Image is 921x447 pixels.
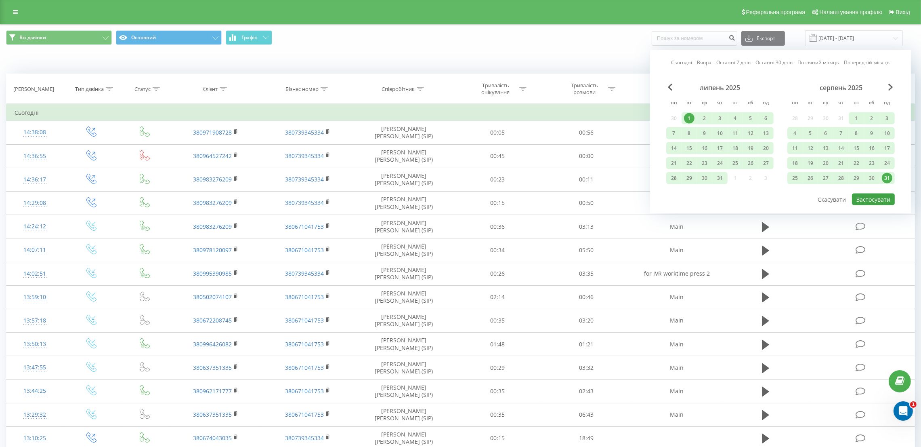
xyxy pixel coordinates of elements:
div: 7 [836,128,846,139]
abbr: середа [820,97,832,110]
td: 03:32 [542,356,631,380]
div: вт 26 серп 2025 р. [803,172,818,184]
div: Статус [134,86,151,93]
div: 18 [790,158,800,169]
div: сб 26 лип 2025 р. [743,157,758,169]
div: 31 [882,173,892,183]
div: 31 [715,173,725,183]
div: 20 [820,158,831,169]
td: 00:26 [453,262,542,285]
td: 05:50 [542,238,631,262]
a: Попередній місяць [844,59,890,66]
abbr: вівторок [804,97,816,110]
a: 380671041753 [285,364,324,371]
div: 14:29:08 [15,195,55,211]
div: 29 [851,173,862,183]
td: Main [631,309,723,332]
div: ср 6 серп 2025 р. [818,127,833,139]
div: вт 1 лип 2025 р. [682,112,697,124]
div: 4 [730,113,741,124]
div: 15 [851,143,862,154]
div: 10 [882,128,892,139]
div: 16 [866,143,877,154]
td: for IVR worktime press 2 [631,262,723,285]
div: нд 31 серп 2025 р. [879,172,895,184]
div: вт 19 серп 2025 р. [803,157,818,169]
div: сб 23 серп 2025 р. [864,157,879,169]
button: Всі дзвінки [6,30,112,45]
div: пт 11 лип 2025 р. [728,127,743,139]
td: 00:36 [453,215,542,238]
div: 11 [790,143,800,154]
div: 4 [790,128,800,139]
div: пн 28 лип 2025 р. [666,172,682,184]
div: сб 30 серп 2025 р. [864,172,879,184]
div: 8 [684,128,694,139]
a: 380964527242 [193,152,232,160]
a: Поточний місяць [798,59,839,66]
div: сб 9 серп 2025 р. [864,127,879,139]
td: Сьогодні [6,105,915,121]
div: вт 29 лип 2025 р. [682,172,697,184]
div: 11 [730,128,741,139]
td: Main [631,403,723,426]
div: 13:47:55 [15,360,55,375]
div: 1 [851,113,862,124]
a: Вчора [697,59,712,66]
div: 20 [761,143,771,154]
a: 380671041753 [285,411,324,418]
a: 380672208745 [193,316,232,324]
span: Previous Month [668,84,673,91]
div: 14:24:12 [15,219,55,234]
div: пн 7 лип 2025 р. [666,127,682,139]
div: нд 3 серп 2025 р. [879,112,895,124]
div: пт 25 лип 2025 р. [728,157,743,169]
div: пт 4 лип 2025 р. [728,112,743,124]
div: 25 [790,173,800,183]
a: 380671041753 [285,340,324,348]
div: 9 [699,128,710,139]
td: [PERSON_NAME] [PERSON_NAME] (SIP) [354,333,453,356]
td: 00:35 [453,403,542,426]
div: 10 [715,128,725,139]
td: [PERSON_NAME] [PERSON_NAME] (SIP) [354,309,453,332]
td: 00:11 [542,168,631,191]
td: [PERSON_NAME] [PERSON_NAME] (SIP) [354,168,453,191]
abbr: п’ятниця [729,97,741,110]
a: 380739345334 [285,175,324,183]
td: Main [631,238,723,262]
div: 26 [745,158,756,169]
a: 380671041753 [285,223,324,230]
abbr: четвер [714,97,726,110]
td: [PERSON_NAME] [PERSON_NAME] (SIP) [354,380,453,403]
td: 00:23 [453,168,542,191]
div: сб 16 серп 2025 р. [864,142,879,154]
td: Main [631,285,723,309]
div: пн 4 серп 2025 р. [787,127,803,139]
div: Тип дзвінка [75,86,104,93]
div: 2 [866,113,877,124]
div: пт 8 серп 2025 р. [849,127,864,139]
td: 06:43 [542,403,631,426]
div: чт 28 серп 2025 р. [833,172,849,184]
div: 13 [820,143,831,154]
div: 22 [851,158,862,169]
td: 00:35 [453,380,542,403]
div: Клієнт [202,86,218,93]
div: пн 14 лип 2025 р. [666,142,682,154]
div: 14:07:11 [15,242,55,258]
abbr: четвер [835,97,847,110]
td: 00:56 [542,121,631,144]
div: 1 [684,113,694,124]
span: Реферальна програма [746,9,806,15]
div: сб 2 серп 2025 р. [864,112,879,124]
div: 6 [820,128,831,139]
button: Графік [226,30,272,45]
td: 00:50 [542,191,631,215]
a: 380637351335 [193,364,232,371]
a: 380996426082 [193,340,232,348]
div: 9 [866,128,877,139]
div: 30 [866,173,877,183]
td: 03:35 [542,262,631,285]
td: [PERSON_NAME] [PERSON_NAME] (SIP) [354,121,453,144]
